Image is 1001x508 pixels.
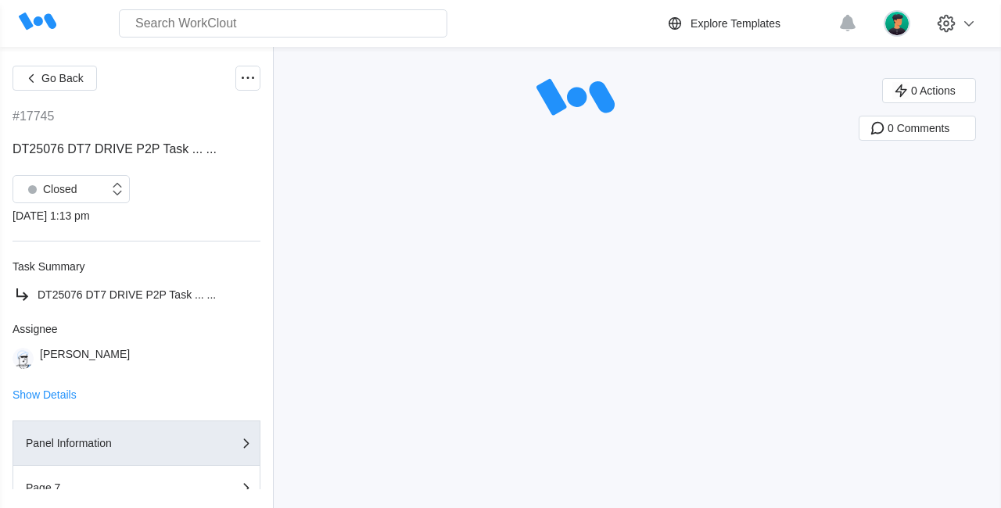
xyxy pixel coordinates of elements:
[38,288,216,301] span: DT25076 DT7 DRIVE P2P Task ... ...
[41,73,84,84] span: Go Back
[888,123,949,134] span: 0 Comments
[13,260,260,273] div: Task Summary
[13,109,54,123] div: #17745
[859,116,976,141] button: 0 Comments
[21,178,77,200] div: Closed
[882,78,976,103] button: 0 Actions
[666,14,831,33] a: Explore Templates
[884,10,910,37] img: user.png
[13,420,260,466] button: Panel Information
[119,9,447,38] input: Search WorkClout
[13,285,260,304] a: DT25076 DT7 DRIVE P2P Task ... ...
[26,438,182,449] div: Panel Information
[13,389,77,400] button: Show Details
[40,348,130,369] div: [PERSON_NAME]
[13,142,217,156] span: DT25076 DT7 DRIVE P2P Task ... ...
[13,66,97,91] button: Go Back
[691,17,780,30] div: Explore Templates
[13,209,260,222] div: [DATE] 1:13 pm
[13,323,260,335] div: Assignee
[911,85,956,96] span: 0 Actions
[13,348,34,369] img: clout-01.png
